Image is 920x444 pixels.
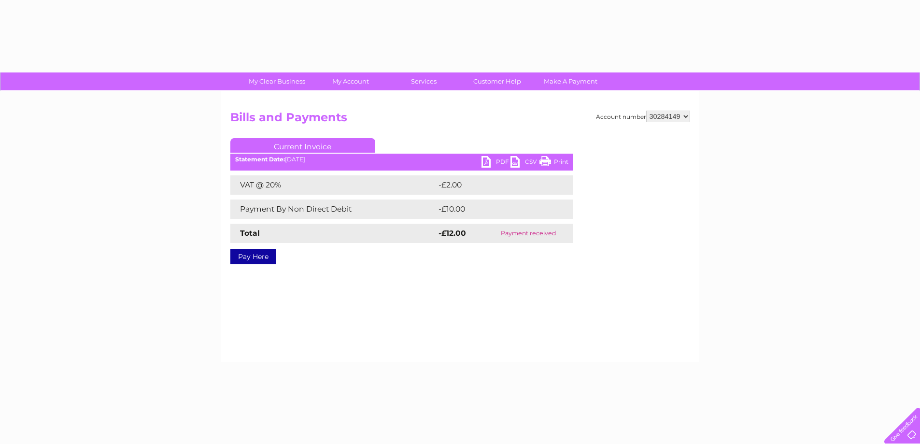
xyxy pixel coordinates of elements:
[596,111,690,122] div: Account number
[531,72,610,90] a: Make A Payment
[230,138,375,153] a: Current Invoice
[230,175,436,195] td: VAT @ 20%
[539,156,568,170] a: Print
[510,156,539,170] a: CSV
[481,156,510,170] a: PDF
[230,111,690,129] h2: Bills and Payments
[436,200,555,219] td: -£10.00
[230,156,573,163] div: [DATE]
[311,72,390,90] a: My Account
[484,224,573,243] td: Payment received
[439,229,466,238] strong: -£12.00
[230,200,436,219] td: Payment By Non Direct Debit
[457,72,537,90] a: Customer Help
[240,229,260,238] strong: Total
[235,156,285,163] b: Statement Date:
[436,175,553,195] td: -£2.00
[230,249,276,264] a: Pay Here
[237,72,317,90] a: My Clear Business
[384,72,464,90] a: Services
